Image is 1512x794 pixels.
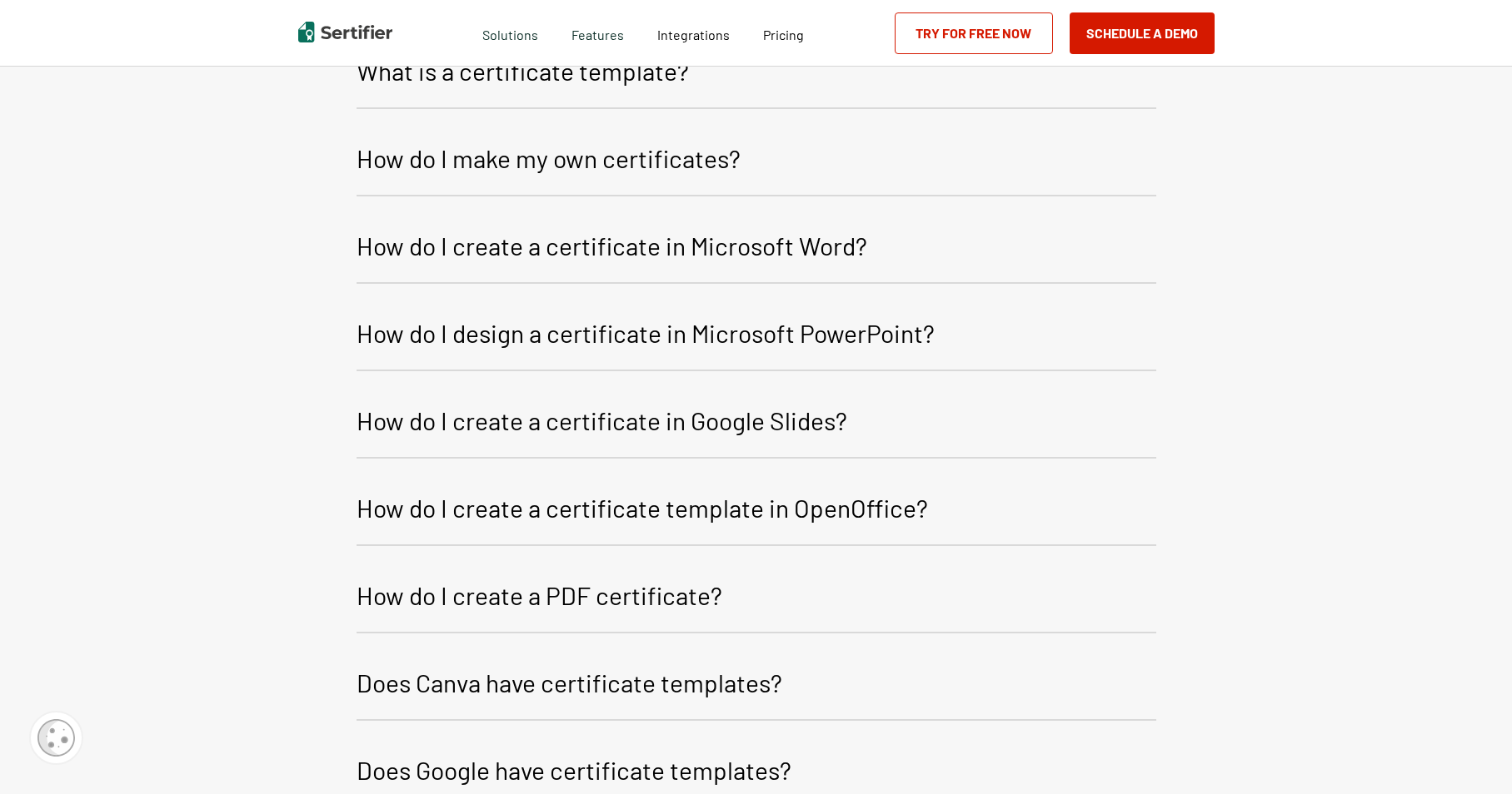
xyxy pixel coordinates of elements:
[357,126,1156,196] button: How do I make my own certificates?
[1429,714,1512,794] iframe: Chat Widget
[357,488,928,528] p: How do I create a certificate template in OpenOffice?
[357,213,1156,284] button: How do I create a certificate in Microsoft Word?
[1070,12,1215,54] button: Schedule a Demo
[763,27,804,42] span: Pricing
[357,475,1156,546] button: How do I create a certificate template in OpenOffice?
[357,563,1156,633] button: How do I create a PDF certificate?
[657,27,730,42] span: Integrations
[357,750,791,790] p: Does Google have certificate templates?
[298,22,392,42] img: Sertifier | Digital Credentialing Platform
[571,22,624,43] span: Features
[37,719,75,757] img: Cookie Popup Icon
[482,22,538,43] span: Solutions
[895,12,1053,54] a: Try for Free Now
[357,226,867,265] p: How do I create a certificate in Microsoft Word?
[763,22,804,43] a: Pricing
[657,22,730,43] a: Integrations
[357,313,935,353] p: How do I design a certificate in Microsoft PowerPoint?
[357,662,782,702] p: Does Canva have certificate templates?
[357,575,722,615] p: How do I create a PDF certificate?
[357,388,1156,459] button: How do I create a certificate in Google Slides?
[357,300,1156,371] button: How do I design a certificate in Microsoft PowerPoint?
[357,51,689,91] p: What is a certificate template?
[357,38,1156,109] button: What is a certificate template?
[357,650,1156,721] button: Does Canva have certificate templates?
[357,138,741,178] p: How do I make my own certificates?
[357,400,847,440] p: How do I create a certificate in Google Slides?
